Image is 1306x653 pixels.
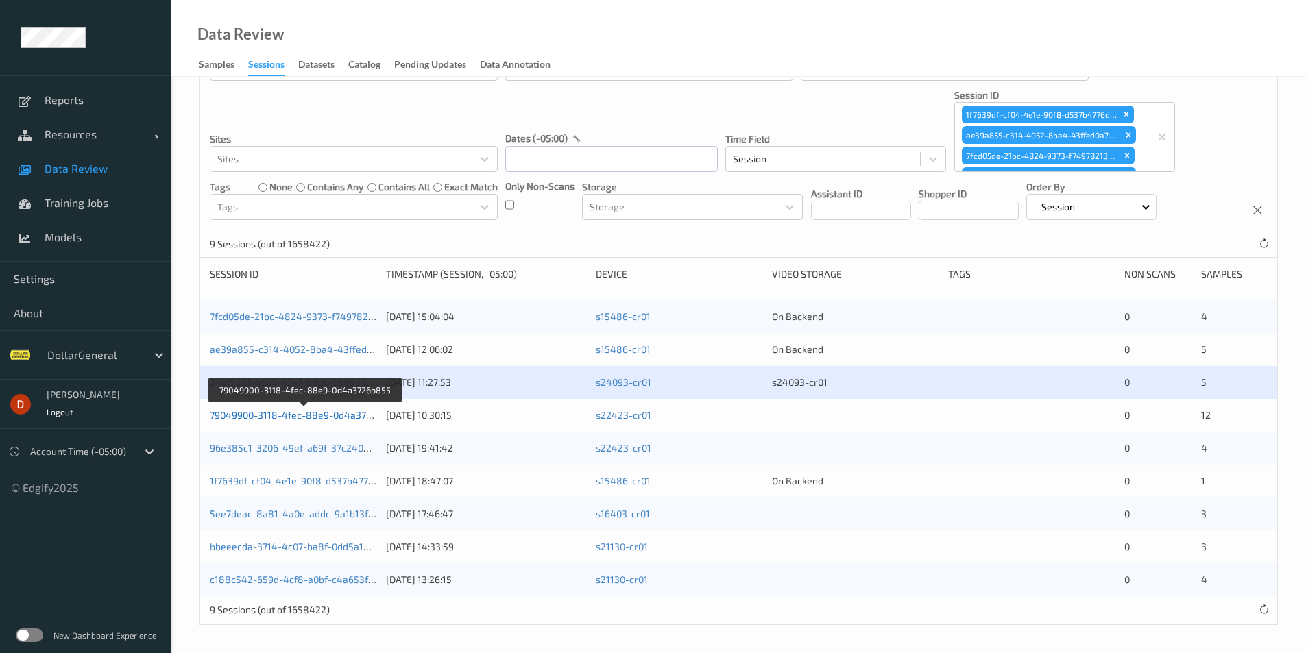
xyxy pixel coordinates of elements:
a: s24093-cr01 [596,376,651,388]
span: 12 [1201,409,1211,421]
div: Datasets [298,58,335,75]
p: Assistant ID [811,187,911,201]
div: [DATE] 10:30:15 [386,408,586,422]
div: [DATE] 19:41:42 [386,441,586,455]
p: Only Non-Scans [505,180,575,193]
a: 1f7639df-cf04-4e1e-90f8-d537b4776da1 [210,475,389,486]
a: Data Annotation [480,56,564,75]
a: s22423-cr01 [596,442,651,454]
span: 0 [1124,442,1130,454]
div: Data Review [197,27,284,41]
div: Samples [199,58,234,75]
div: Catalog [348,58,380,75]
div: Remove ae39a855-c314-4052-8ba4-43ffed0a7345 [1121,126,1136,144]
a: Catalog [348,56,394,75]
a: bbeeecda-3714-4c07-ba8f-0dd5a192e223 [210,541,396,552]
p: Session [1037,200,1080,214]
a: 24bf5521-4557-47a7-b4d0-5b9985c9120e [210,376,398,388]
a: s22423-cr01 [596,409,651,421]
span: 0 [1124,376,1130,388]
span: 3 [1201,508,1207,519]
div: [DATE] 13:26:15 [386,573,586,587]
div: Device [596,267,762,281]
div: Data Annotation [480,58,551,75]
p: Storage [582,180,803,194]
a: s21130-cr01 [596,541,648,552]
div: Samples [1201,267,1268,281]
p: Time Field [725,132,946,146]
a: Datasets [298,56,348,75]
p: 9 Sessions (out of 1658422) [210,237,330,251]
div: 1f7639df-cf04-4e1e-90f8-d537b4776da1 [962,106,1119,123]
a: c188c542-659d-4cf8-a0bf-c4a653f1bb12 [210,574,393,585]
div: Video Storage [772,267,939,281]
div: Remove 5ee7deac-8a81-4a0e-addc-9a1b13f2858a [1121,167,1136,185]
a: Samples [199,56,248,75]
div: Remove 7fcd05de-21bc-4824-9373-f74978213fd1 [1120,147,1135,164]
a: s15486-cr01 [596,310,651,322]
div: [DATE] 11:27:53 [386,375,586,389]
span: 5 [1201,376,1207,388]
span: 1 [1201,475,1205,486]
span: 0 [1124,475,1130,486]
p: Session ID [954,88,1175,102]
label: contains all [378,180,430,194]
a: s15486-cr01 [596,475,651,486]
label: contains any [307,180,363,194]
div: 5ee7deac-8a81-4a0e-addc-9a1b13f2858a [962,167,1121,185]
a: Pending Updates [394,56,480,75]
div: [DATE] 18:47:07 [386,474,586,488]
div: ae39a855-c314-4052-8ba4-43ffed0a7345 [962,126,1121,144]
p: Tags [210,180,230,194]
p: Shopper ID [919,187,1019,201]
div: [DATE] 14:33:59 [386,540,586,554]
div: 7fcd05de-21bc-4824-9373-f74978213fd1 [962,147,1120,164]
a: s16403-cr01 [596,508,650,519]
div: On Backend [772,343,939,356]
a: s15486-cr01 [596,343,651,355]
div: Remove 1f7639df-cf04-4e1e-90f8-d537b4776da1 [1119,106,1134,123]
div: [DATE] 12:06:02 [386,343,586,356]
a: ae39a855-c314-4052-8ba4-43ffed0a7345 [210,343,400,355]
span: 0 [1124,574,1130,585]
span: 4 [1201,442,1207,454]
a: 5ee7deac-8a81-4a0e-addc-9a1b13f2858a [210,508,397,519]
a: Sessions [248,56,298,76]
span: 0 [1124,343,1130,355]
div: Timestamp (Session, -05:00) [386,267,586,281]
p: 9 Sessions (out of 1658422) [210,603,330,617]
span: 0 [1124,541,1130,552]
label: none [269,180,293,194]
div: On Backend [772,310,939,323]
span: 0 [1124,310,1130,322]
span: 4 [1201,310,1207,322]
a: s21130-cr01 [596,574,648,585]
span: 0 [1124,409,1130,421]
div: Non Scans [1124,267,1191,281]
p: Order By [1026,180,1157,194]
label: exact match [444,180,498,194]
span: 0 [1124,508,1130,519]
div: Sessions [248,58,285,76]
a: 96e385c1-3206-49ef-a69f-37c240a2f271 [210,442,392,454]
span: 4 [1201,574,1207,585]
div: On Backend [772,474,939,488]
span: 5 [1201,343,1207,355]
div: [DATE] 17:46:47 [386,507,586,521]
span: 3 [1201,541,1207,552]
div: Session ID [210,267,376,281]
a: 79049900-3118-4fec-88e9-0d4a3726b855 [210,409,400,421]
p: Sites [210,132,498,146]
div: Tags [948,267,1115,281]
div: Pending Updates [394,58,466,75]
a: 7fcd05de-21bc-4824-9373-f74978213fd1 [210,310,391,322]
div: [DATE] 15:04:04 [386,310,586,323]
div: s24093-cr01 [772,375,939,389]
p: dates (-05:00) [505,132,568,145]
